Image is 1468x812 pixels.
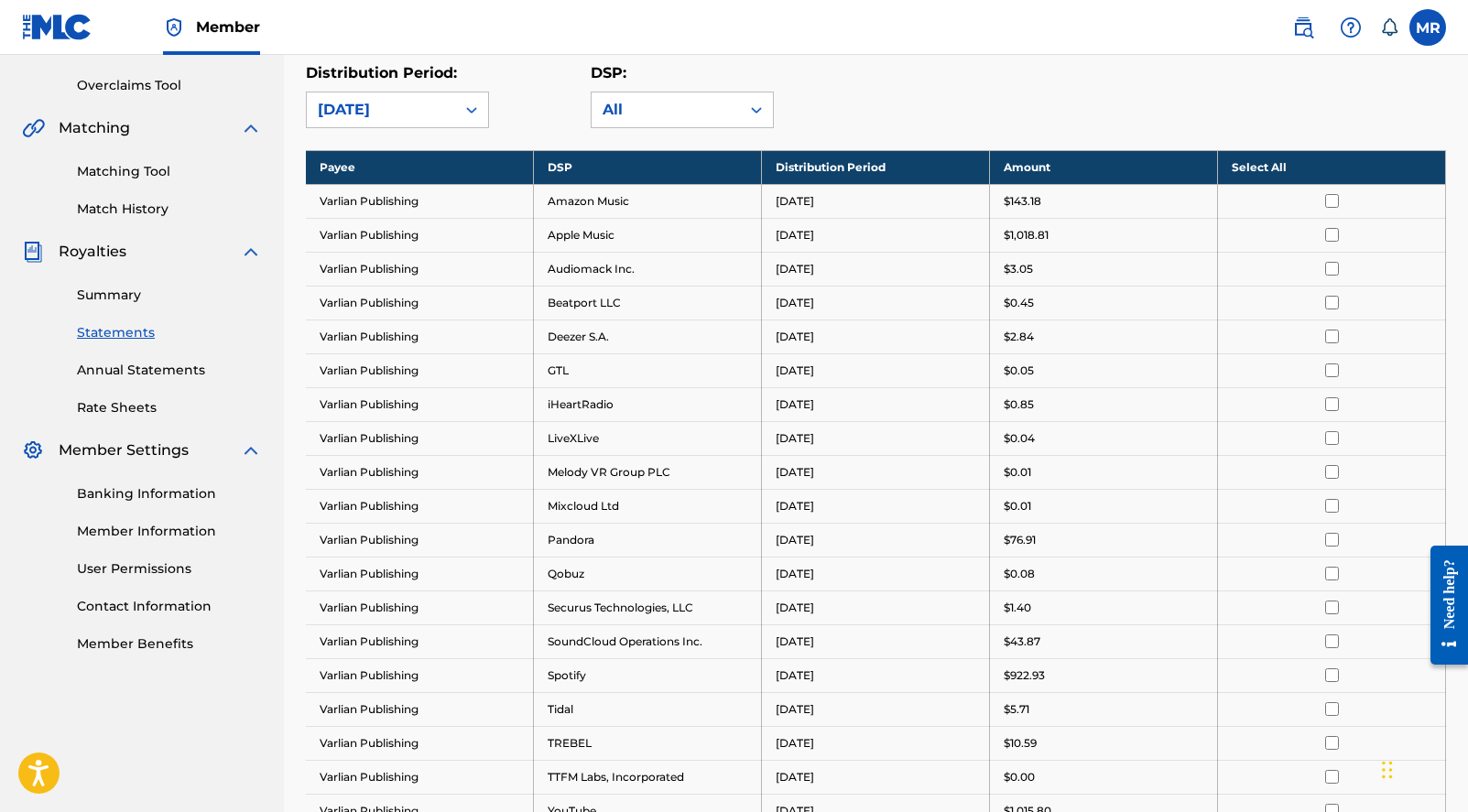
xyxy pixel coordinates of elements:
[534,218,762,252] td: Apple Music
[306,286,534,319] td: Varlian Publishing
[762,523,990,557] td: [DATE]
[22,241,44,263] img: Royalties
[762,252,990,286] td: [DATE]
[77,76,262,95] a: Overclaims Tool
[762,353,990,387] td: [DATE]
[534,489,762,523] td: Mixcloud Ltd
[306,150,534,184] th: Payee
[22,14,92,40] img: MLC Logo
[1004,498,1031,514] p: $0.01
[240,439,262,461] img: expand
[318,99,444,121] div: [DATE]
[306,421,534,455] td: Varlian Publishing
[762,726,990,760] td: [DATE]
[534,726,762,760] td: TREBEL
[196,16,260,38] span: Member
[306,523,534,557] td: Varlian Publishing
[59,241,126,263] span: Royalties
[1004,396,1034,413] p: $0.85
[534,760,762,794] td: TTFM Labs, Incorporated
[762,760,990,794] td: [DATE]
[762,590,990,624] td: [DATE]
[1380,18,1398,37] div: Notifications
[77,286,262,305] a: Summary
[306,489,534,523] td: Varlian Publishing
[306,252,534,286] td: Varlian Publishing
[762,150,990,184] th: Distribution Period
[77,200,262,219] a: Match History
[534,184,762,218] td: Amazon Music
[59,439,189,461] span: Member Settings
[762,624,990,658] td: [DATE]
[306,387,534,421] td: Varlian Publishing
[534,557,762,590] td: Qobuz
[77,323,262,342] a: Statements
[762,218,990,252] td: [DATE]
[534,523,762,557] td: Pandora
[77,634,262,654] a: Member Benefits
[306,184,534,218] td: Varlian Publishing
[534,590,762,624] td: Securus Technologies, LLC
[762,421,990,455] td: [DATE]
[534,692,762,726] td: Tidal
[77,522,262,541] a: Member Information
[306,455,534,489] td: Varlian Publishing
[534,286,762,319] td: Beatport LLC
[534,353,762,387] td: GTL
[1004,295,1034,311] p: $0.45
[306,557,534,590] td: Varlian Publishing
[1004,667,1045,684] p: $922.93
[1376,724,1468,812] iframe: Chat Widget
[306,218,534,252] td: Varlian Publishing
[1004,735,1037,752] p: $10.59
[762,184,990,218] td: [DATE]
[1340,16,1362,38] img: help
[1004,532,1036,548] p: $76.91
[762,455,990,489] td: [DATE]
[534,319,762,353] td: Deezer S.A.
[22,117,45,139] img: Matching
[534,150,762,184] th: DSP
[1004,193,1041,210] p: $143.18
[534,658,762,692] td: Spotify
[534,455,762,489] td: Melody VR Group PLC
[591,64,626,81] label: DSP:
[534,387,762,421] td: iHeartRadio
[77,559,262,579] a: User Permissions
[762,658,990,692] td: [DATE]
[1004,227,1049,244] p: $1,018.81
[306,353,534,387] td: Varlian Publishing
[306,726,534,760] td: Varlian Publishing
[306,692,534,726] td: Varlian Publishing
[77,162,262,181] a: Matching Tool
[1218,150,1446,184] th: Select All
[1004,701,1029,718] p: $5.71
[1004,363,1034,379] p: $0.05
[77,597,262,616] a: Contact Information
[762,557,990,590] td: [DATE]
[22,439,44,461] img: Member Settings
[1292,16,1314,38] img: search
[306,319,534,353] td: Varlian Publishing
[1004,566,1035,582] p: $0.08
[534,421,762,455] td: LiveXLive
[762,319,990,353] td: [DATE]
[762,286,990,319] td: [DATE]
[534,252,762,286] td: Audiomack Inc.
[1417,531,1468,678] iframe: Resource Center
[306,624,534,658] td: Varlian Publishing
[306,590,534,624] td: Varlian Publishing
[1004,600,1031,616] p: $1.40
[77,361,262,380] a: Annual Statements
[1004,633,1040,650] p: $43.87
[1004,261,1033,277] p: $3.05
[534,624,762,658] td: SoundCloud Operations Inc.
[163,16,185,38] img: Top Rightsholder
[1285,9,1321,46] a: Public Search
[306,760,534,794] td: Varlian Publishing
[762,489,990,523] td: [DATE]
[603,99,729,121] div: All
